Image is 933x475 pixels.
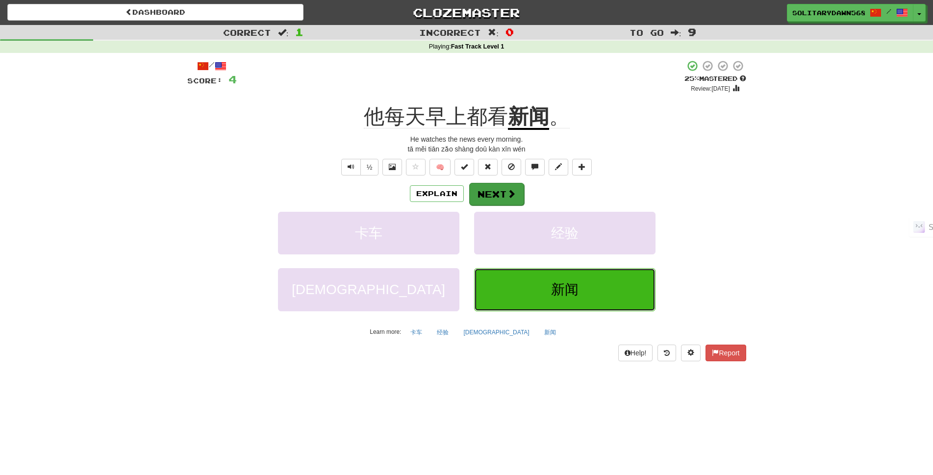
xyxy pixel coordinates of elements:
span: 经验 [551,225,579,241]
span: To go [630,27,664,37]
div: tā měi tiān zǎo shàng doū kàn xīn wén [187,144,746,154]
span: 25 % [684,75,699,82]
button: Show image (alt+x) [382,159,402,175]
button: Discuss sentence (alt+u) [525,159,545,175]
button: 经验 [431,325,454,340]
span: 。 [549,105,570,128]
a: Dashboard [7,4,303,21]
div: He watches the news every morning. [187,134,746,144]
small: Review: [DATE] [691,85,730,92]
button: Edit sentence (alt+d) [549,159,568,175]
button: Round history (alt+y) [657,345,676,361]
span: 新闻 [551,282,579,297]
span: 1 [295,26,303,38]
div: Mastered [684,75,746,83]
a: SolitaryDawn5683 / [787,4,913,22]
span: : [278,28,289,37]
button: 🧠 [429,159,451,175]
span: 他每天早上都看 [364,105,508,128]
button: Play sentence audio (ctl+space) [341,159,361,175]
span: Correct [223,27,271,37]
button: Set this sentence to 100% Mastered (alt+m) [454,159,474,175]
strong: Fast Track Level 1 [451,43,504,50]
button: [DEMOGRAPHIC_DATA] [278,268,459,311]
button: Reset to 0% Mastered (alt+r) [478,159,498,175]
button: Help! [618,345,653,361]
span: Incorrect [419,27,481,37]
span: Score: [187,76,223,85]
div: Text-to-speech controls [339,159,379,175]
div: / [187,60,237,72]
button: [DEMOGRAPHIC_DATA] [458,325,534,340]
u: 新闻 [508,105,549,130]
a: Clozemaster [318,4,614,21]
button: 新闻 [539,325,561,340]
span: 卡车 [355,225,382,241]
span: 0 [505,26,514,38]
span: : [671,28,681,37]
button: 经验 [474,212,656,254]
button: ½ [360,159,379,175]
button: 新闻 [474,268,656,311]
small: Learn more: [370,328,401,335]
span: : [488,28,499,37]
span: SolitaryDawn5683 [792,8,865,17]
button: 卡车 [278,212,459,254]
button: 卡车 [405,325,428,340]
button: Favorite sentence (alt+f) [406,159,426,175]
button: Add to collection (alt+a) [572,159,592,175]
button: Next [469,183,524,205]
span: [DEMOGRAPHIC_DATA] [292,282,445,297]
button: Ignore sentence (alt+i) [502,159,521,175]
button: Report [706,345,746,361]
span: 4 [228,73,237,85]
span: / [886,8,891,15]
button: Explain [410,185,464,202]
span: 9 [688,26,696,38]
